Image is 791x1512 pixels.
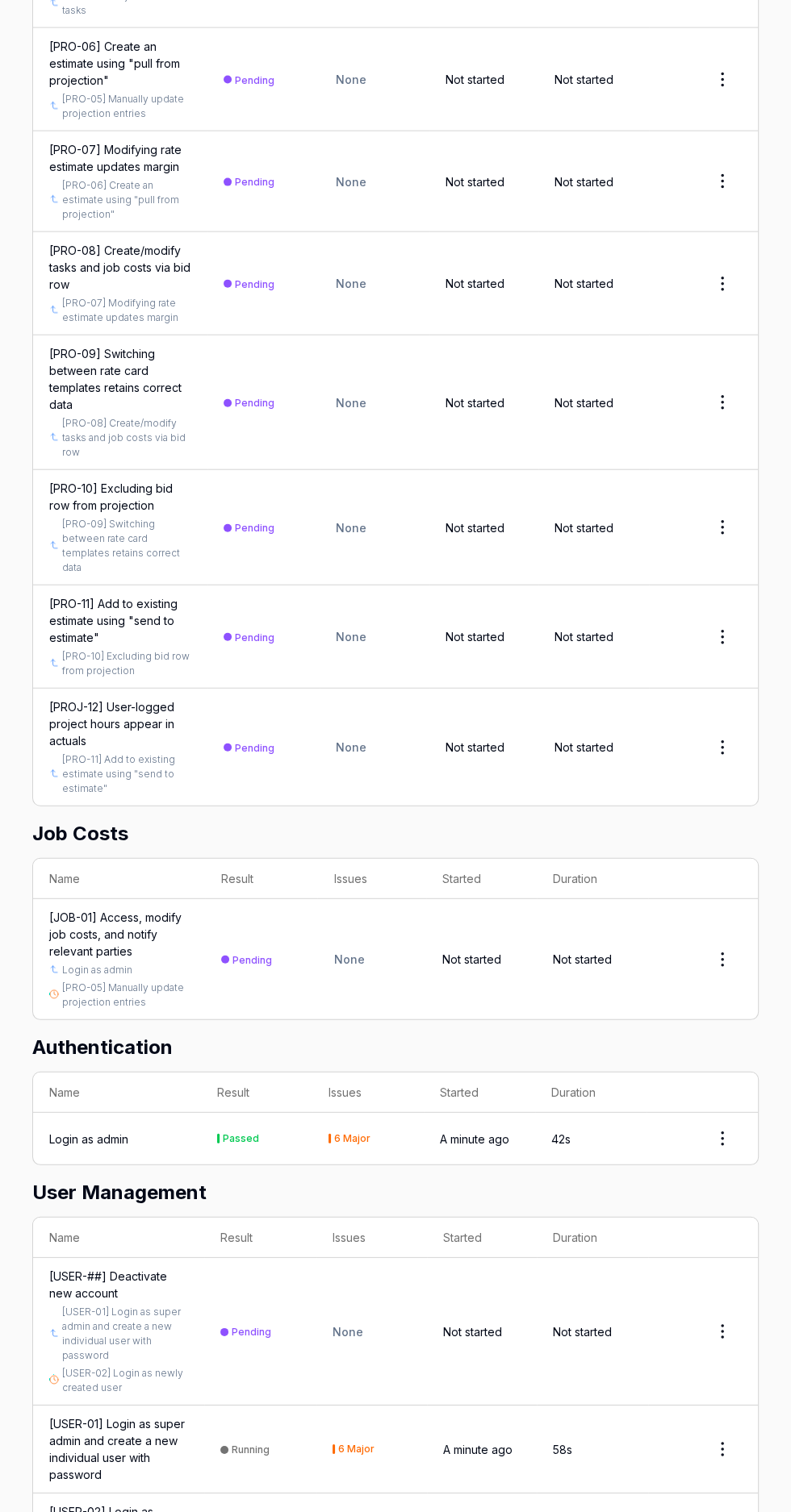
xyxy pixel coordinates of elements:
[33,1073,201,1113] th: Name
[235,742,274,754] div: Pending
[537,1258,648,1406] td: Not started
[204,1218,316,1258] th: Result
[235,74,274,86] div: Pending
[535,1073,647,1113] th: Duration
[232,954,272,966] div: Pending
[538,585,649,689] td: Not started
[62,1305,188,1363] a: [USER-01] Login as super admin and create a new individual user with password
[538,131,649,232] td: Not started
[538,232,649,335] td: Not started
[538,28,649,131] td: Not started
[62,752,191,796] a: [PRO-11] Add to existing estimate using "send to estimate"
[336,71,413,88] div: None
[537,859,648,899] th: Duration
[32,819,759,848] h2: Job Costs
[62,963,132,977] a: Login as admin
[429,131,538,232] td: Not started
[62,416,191,460] a: [PRO-08] Create/modify tasks and job costs via bid row
[62,517,191,575] a: [PRO-09] Switching between rate card templates retains correct data
[336,739,413,756] div: None
[333,1323,411,1340] div: None
[426,899,536,1019] td: Not started
[538,335,649,470] td: Not started
[49,1268,188,1302] a: [USER-##] Deactivate new account
[62,296,191,325] a: [PRO-07] Modifying rate estimate updates margin
[338,1444,375,1454] div: 6 Major
[429,28,538,131] td: Not started
[32,1178,759,1207] h2: User Management
[336,519,413,536] div: None
[232,1326,271,1338] div: Pending
[537,899,648,1019] td: Not started
[316,1218,427,1258] th: Issues
[427,1218,537,1258] th: Started
[429,585,538,689] td: Not started
[443,1443,513,1456] time: A minute ago
[235,522,274,534] div: Pending
[33,1218,204,1258] th: Name
[49,909,189,960] a: [JOB-01] Access, modify job costs, and notify relevant parties
[49,595,191,646] a: [PRO-11] Add to existing estimate using "send to estimate"
[538,470,649,585] td: Not started
[62,649,191,678] a: [PRO-10] Excluding bid row from projection
[62,178,191,222] a: [PRO-06] Create an estimate using "pull from projection"
[317,859,426,899] th: Issues
[312,1073,424,1113] th: Issues
[333,951,410,968] div: None
[336,173,413,190] div: None
[429,232,538,335] td: Not started
[32,1033,759,1062] h2: Authentication
[62,92,191,121] a: [PRO-05] Manually update projection entries
[551,1132,571,1146] time: 42s
[223,1134,259,1143] div: Passed
[232,1443,270,1456] div: Running
[49,698,191,749] a: [PROJ-12] User-logged project hours appear in actuals
[62,981,189,1010] a: [PRO-05] Manually update projection entries
[427,1258,537,1406] td: Not started
[336,394,413,411] div: None
[235,631,274,644] div: Pending
[336,628,413,645] div: None
[334,1134,370,1143] div: 6 Major
[62,1366,188,1395] a: [USER-02] Login as newly created user
[49,141,191,175] a: [PRO-07] Modifying rate estimate updates margin
[49,1131,128,1148] a: Login as admin
[440,1132,509,1146] time: A minute ago
[426,859,536,899] th: Started
[235,176,274,188] div: Pending
[235,397,274,409] div: Pending
[235,278,274,290] div: Pending
[553,1443,572,1456] time: 58s
[33,859,205,899] th: Name
[538,689,649,806] td: Not started
[429,335,538,470] td: Not started
[201,1073,312,1113] th: Result
[49,480,191,514] a: [PRO-10] Excluding bid row from projection
[537,1218,648,1258] th: Duration
[205,859,318,899] th: Result
[49,345,191,413] a: [PRO-09] Switching between rate card templates retains correct data
[49,242,191,293] a: [PRO-08] Create/modify tasks and job costs via bid row
[336,275,413,292] div: None
[49,38,191,89] a: [PRO-06] Create an estimate using "pull from projection"
[49,1415,188,1483] a: [USER-01] Login as super admin and create a new individual user with password
[429,689,538,806] td: Not started
[424,1073,534,1113] th: Started
[429,470,538,585] td: Not started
